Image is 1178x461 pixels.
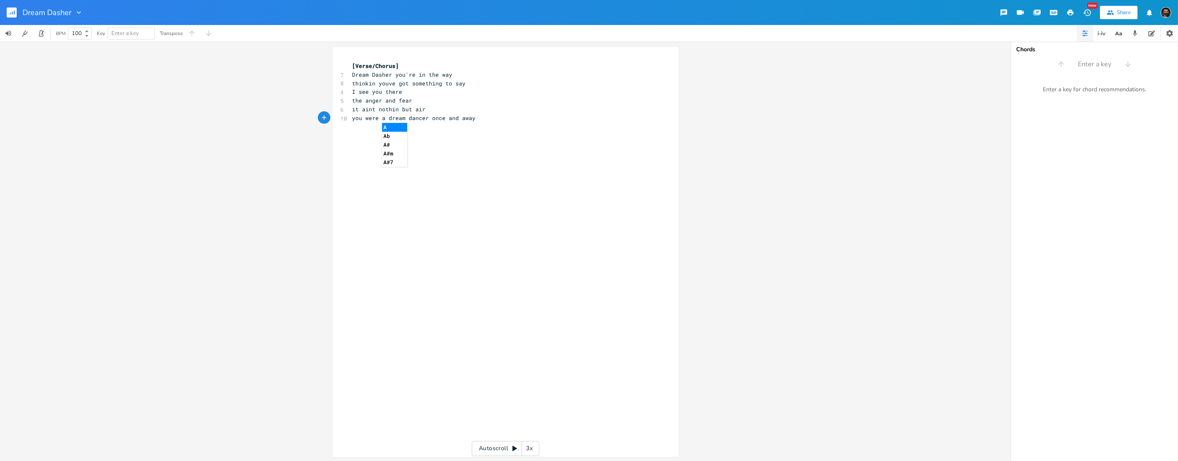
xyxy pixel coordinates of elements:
div: Chords [1016,47,1173,53]
div: 3x [522,441,537,456]
span: I see you there [352,88,403,95]
button: New [1079,5,1095,20]
span: you were a dream dancer once and away [352,114,476,122]
span: the anger and fear [352,97,413,104]
span: [Verse/Chorus] [352,62,399,70]
span: Enter a key [1078,60,1111,69]
span: Dream Dasher [23,9,71,16]
span: Dream Dasher you're in the way [352,71,453,78]
li: A [382,123,407,132]
span: it aint nothin but air [352,105,426,113]
button: Share [1100,6,1138,19]
img: Elijah Ballard [1160,7,1171,18]
span: thinkin youve got something to say [352,80,466,87]
div: Enter a key for chord recommendations. [1011,81,1178,98]
div: Autoscroll [472,441,539,456]
span: Enter a key [111,30,139,37]
li: A#7 [382,158,407,167]
li: Ab [382,132,407,140]
li: A#m [382,149,407,158]
div: Transpose [160,31,183,36]
div: Share [1117,9,1131,16]
li: A# [382,140,407,149]
div: Key [97,31,105,36]
div: BPM [56,31,65,36]
div: New [1087,3,1098,9]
